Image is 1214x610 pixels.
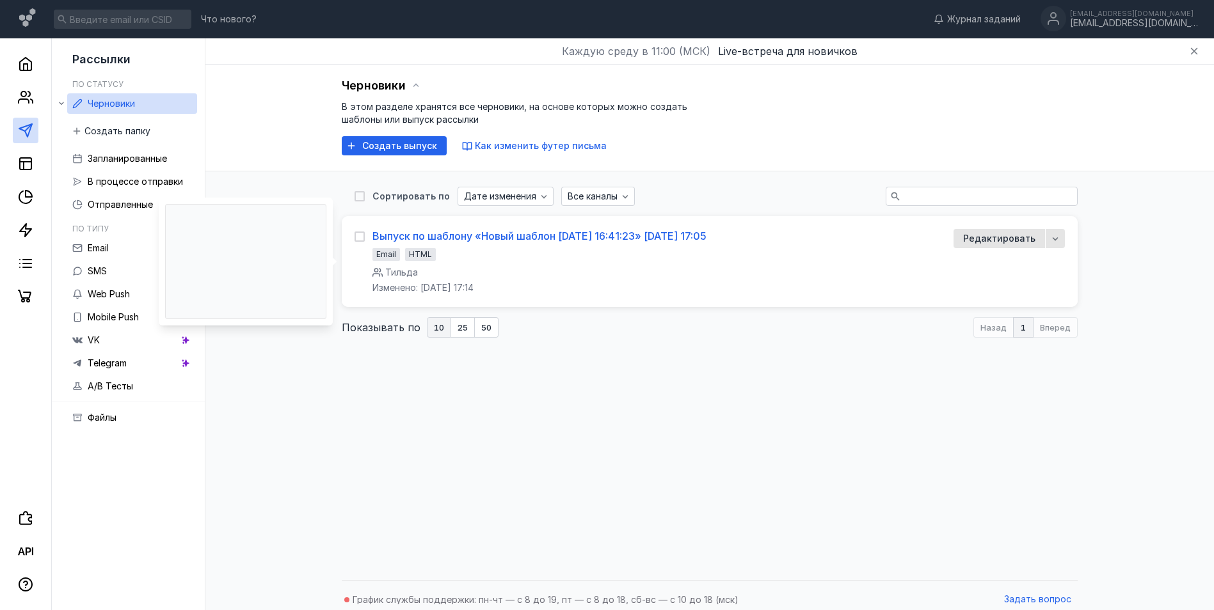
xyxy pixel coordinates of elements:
[385,267,418,278] span: Тильда
[88,242,109,253] span: Email
[561,187,635,206] button: Все каналы
[434,324,444,332] span: 10
[195,15,263,24] a: Что нового?
[88,334,100,345] span: VK
[1070,18,1198,29] div: [EMAIL_ADDRESS][DOMAIN_NAME]
[67,171,197,192] a: В процессе отправки
[362,141,437,152] span: Создать выпуск
[67,93,197,114] a: Черновики
[201,15,257,24] span: Что нового?
[67,121,157,141] button: Создать папку
[458,187,554,206] button: Дате изменения
[88,265,107,276] span: SMS
[718,45,858,58] span: Live-встреча для новичков
[84,126,150,137] span: Создать папку
[409,249,432,259] span: HTML
[88,412,116,423] span: Файлы
[372,230,707,242] div: Выпуск по шаблону «Новый шаблон [DATE] 16:41:23» [DATE] 17:05
[67,238,197,258] a: Email
[427,317,451,338] button: 10
[342,79,406,92] span: Черновики
[88,357,127,368] span: Telegram
[67,353,197,373] a: Telegram
[67,194,197,215] a: Отправленные
[342,101,687,125] span: В этом разделе хранятся все черновики, на основе которых можно создать шаблоны или выпуск рассылки
[88,288,130,299] span: Web Push
[88,311,139,322] span: Mobile Push
[385,266,418,279] a: Тильда
[927,13,1027,26] a: Журнал заданий
[72,224,109,233] h5: По типу
[963,232,1035,245] span: Редактировать
[342,320,420,335] span: Показывать по
[88,98,135,109] span: Черновики
[88,176,183,187] span: В процессе отправки
[372,281,474,294] div: Изменено: [DATE] 17:14
[67,261,197,281] a: SMS
[372,192,450,201] div: Сортировать по
[562,43,710,59] span: Каждую среду в 11:00 (МСК)
[481,324,491,332] span: 50
[954,229,1045,248] button: Редактировать
[718,43,858,59] button: Live-встреча для новичков
[67,330,197,350] a: VK
[67,307,197,327] a: Mobile Push
[458,324,468,332] span: 25
[67,407,197,428] a: Файлы
[88,153,167,164] span: Запланированные
[353,594,739,605] span: График службы поддержки: пн-чт — с 8 до 19, пт — с 8 до 18, сб-вс — с 10 до 18 (мск)
[88,380,133,391] span: A/B Тесты
[1070,10,1198,17] div: [EMAIL_ADDRESS][DOMAIN_NAME]
[451,317,475,338] button: 25
[1004,594,1071,605] span: Задать вопрос
[67,376,197,396] a: A/B Тесты
[67,284,197,304] a: Web Push
[568,191,618,202] span: Все каналы
[54,10,191,29] input: Введите email или CSID
[998,590,1078,609] button: Задать вопрос
[475,140,607,151] span: Как изменить футер письма
[72,52,131,66] span: Рассылки
[376,249,396,259] span: Email
[372,229,707,243] a: Выпуск по шаблону «Новый шаблон [DATE] 16:41:23» [DATE] 17:05
[462,139,607,152] button: Как изменить футер письма
[72,79,124,89] h5: По статусу
[88,199,153,210] span: Отправленные
[947,13,1021,26] span: Журнал заданий
[475,317,499,338] button: 50
[67,148,197,169] a: Запланированные
[342,136,447,155] button: Создать выпуск
[464,191,536,202] span: Дате изменения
